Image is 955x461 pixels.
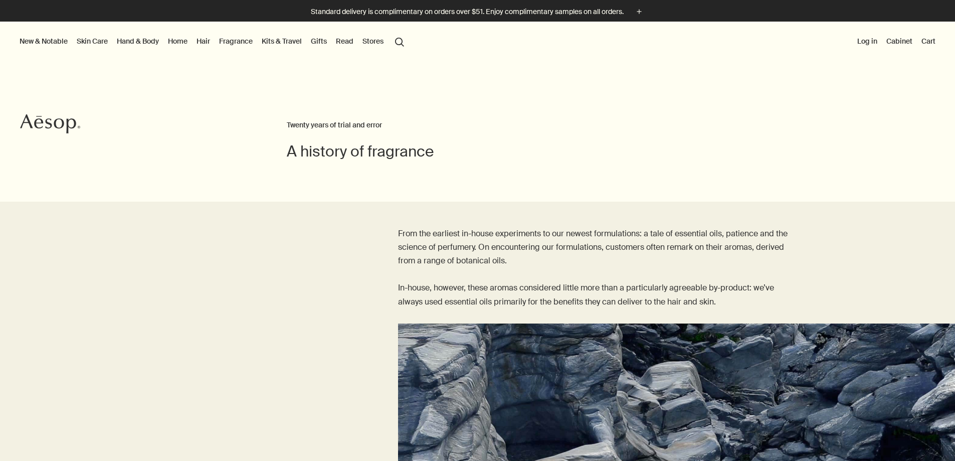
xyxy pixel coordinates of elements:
[855,35,879,48] button: Log in
[287,119,669,131] h2: Twenty years of trial and error
[311,7,624,17] p: Standard delivery is complimentary on orders over $51. Enjoy complimentary samples on all orders.
[20,114,80,134] svg: Aesop
[18,35,70,48] button: New & Notable
[884,35,914,48] a: Cabinet
[166,35,189,48] a: Home
[311,6,645,18] button: Standard delivery is complimentary on orders over $51. Enjoy complimentary samples on all orders.
[360,35,386,48] button: Stores
[287,141,669,162] h1: A history of fragrance
[855,22,937,62] nav: supplementary
[260,35,304,48] a: Kits & Travel
[398,227,796,309] p: From the earliest in-house experiments to our newest formulations: a tale of essential oils, pati...
[18,111,83,139] a: Aesop
[334,35,355,48] a: Read
[309,35,329,48] a: Gifts
[391,32,409,51] button: Open search
[195,35,212,48] a: Hair
[75,35,110,48] a: Skin Care
[919,35,937,48] button: Cart
[115,35,161,48] a: Hand & Body
[18,22,409,62] nav: primary
[217,35,255,48] a: Fragrance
